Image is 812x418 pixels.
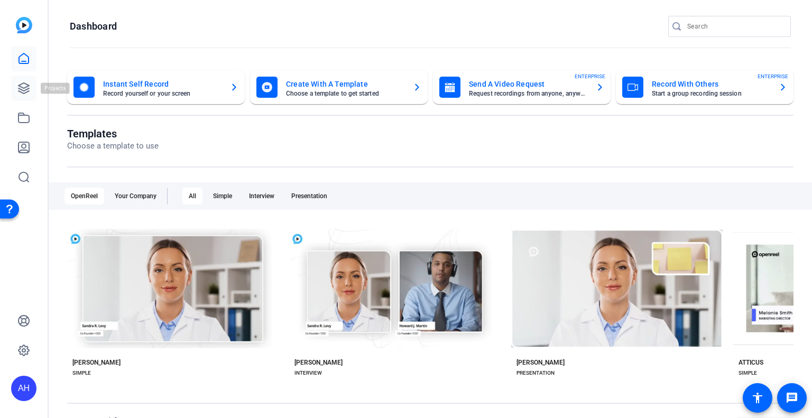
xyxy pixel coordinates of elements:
[516,358,565,367] div: [PERSON_NAME]
[72,369,91,377] div: SIMPLE
[103,78,222,90] mat-card-title: Instant Self Record
[516,369,555,377] div: PRESENTATION
[67,70,245,104] button: Instant Self RecordRecord yourself or your screen
[616,70,793,104] button: Record With OthersStart a group recording sessionENTERPRISE
[652,90,770,97] mat-card-subtitle: Start a group recording session
[16,17,32,33] img: blue-gradient.svg
[72,358,121,367] div: [PERSON_NAME]
[751,392,764,404] mat-icon: accessibility
[243,188,281,205] div: Interview
[286,78,404,90] mat-card-title: Create With A Template
[739,358,763,367] div: ATTICUS
[70,20,117,33] h1: Dashboard
[182,188,202,205] div: All
[739,369,757,377] div: SIMPLE
[108,188,163,205] div: Your Company
[469,90,587,97] mat-card-subtitle: Request recordings from anyone, anywhere
[286,90,404,97] mat-card-subtitle: Choose a template to get started
[652,78,770,90] mat-card-title: Record With Others
[285,188,334,205] div: Presentation
[786,392,798,404] mat-icon: message
[11,376,36,401] div: AH
[103,90,222,97] mat-card-subtitle: Record yourself or your screen
[687,20,782,33] input: Search
[41,82,74,95] div: Projects
[758,72,788,80] span: ENTERPRISE
[67,127,159,140] h1: Templates
[294,369,322,377] div: INTERVIEW
[64,188,104,205] div: OpenReel
[575,72,605,80] span: ENTERPRISE
[67,140,159,152] p: Choose a template to use
[469,78,587,90] mat-card-title: Send A Video Request
[433,70,611,104] button: Send A Video RequestRequest recordings from anyone, anywhereENTERPRISE
[294,358,343,367] div: [PERSON_NAME]
[207,188,238,205] div: Simple
[250,70,428,104] button: Create With A TemplateChoose a template to get started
